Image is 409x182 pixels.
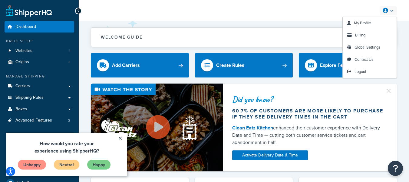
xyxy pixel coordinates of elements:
[232,124,273,131] a: Clean Eatz Kitchen
[5,137,74,142] div: Resources
[232,124,388,146] div: enhanced their customer experience with Delivery Date and Time — cutting both customer service ti...
[299,53,397,77] a: Explore Features
[216,61,244,70] div: Create Rules
[5,45,74,57] a: Websites1
[91,84,223,171] img: Video thumbnail
[91,28,397,47] button: Welcome Guide
[15,118,52,123] span: Advanced Features
[101,35,143,39] h2: Welcome Guide
[5,57,74,68] li: Origins
[5,21,74,33] a: Dashboard
[5,155,74,166] a: Marketplace
[5,74,74,79] div: Manage Shipping
[232,150,308,160] a: Activate Delivery Date & Time
[343,53,397,66] a: Contact Us
[354,20,371,26] span: My Profile
[91,53,189,77] a: Add Carriers
[15,48,32,53] span: Websites
[5,92,74,103] a: Shipping Rules
[195,53,293,77] a: Create Rules
[355,57,373,62] span: Contact Us
[15,24,36,29] span: Dashboard
[5,57,74,68] a: Origins2
[5,144,74,155] a: Test Your Rates
[232,108,388,120] div: 60.7% of customers are more likely to purchase if they see delivery times in the cart
[5,39,74,44] div: Basic Setup
[15,60,29,65] span: Origins
[5,115,74,126] li: Advanced Features
[343,41,397,53] a: Global Settings
[112,61,140,70] div: Add Carriers
[48,27,74,37] a: Neutral
[355,32,365,38] span: Billing
[232,95,388,104] div: Did you know?
[5,45,74,57] li: Websites
[320,61,357,70] div: Explore Features
[28,7,93,22] span: How would you rate your experience using ShipperHQ?
[5,81,74,92] a: Carriers
[68,118,70,123] span: 2
[12,27,40,37] a: Unhappy
[81,27,105,37] a: Happy
[343,66,397,78] a: Logout
[15,84,30,89] span: Carriers
[355,69,366,74] span: Logout
[388,161,403,176] button: Open Resource Center
[15,95,44,100] span: Shipping Rules
[5,104,74,115] a: Boxes
[69,48,70,53] span: 1
[343,29,397,41] a: Billing
[15,107,27,112] span: Boxes
[355,44,380,50] span: Global Settings
[343,17,397,29] a: My Profile
[68,60,70,65] span: 2
[5,115,74,126] a: Advanced Features2
[5,166,74,177] a: Analytics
